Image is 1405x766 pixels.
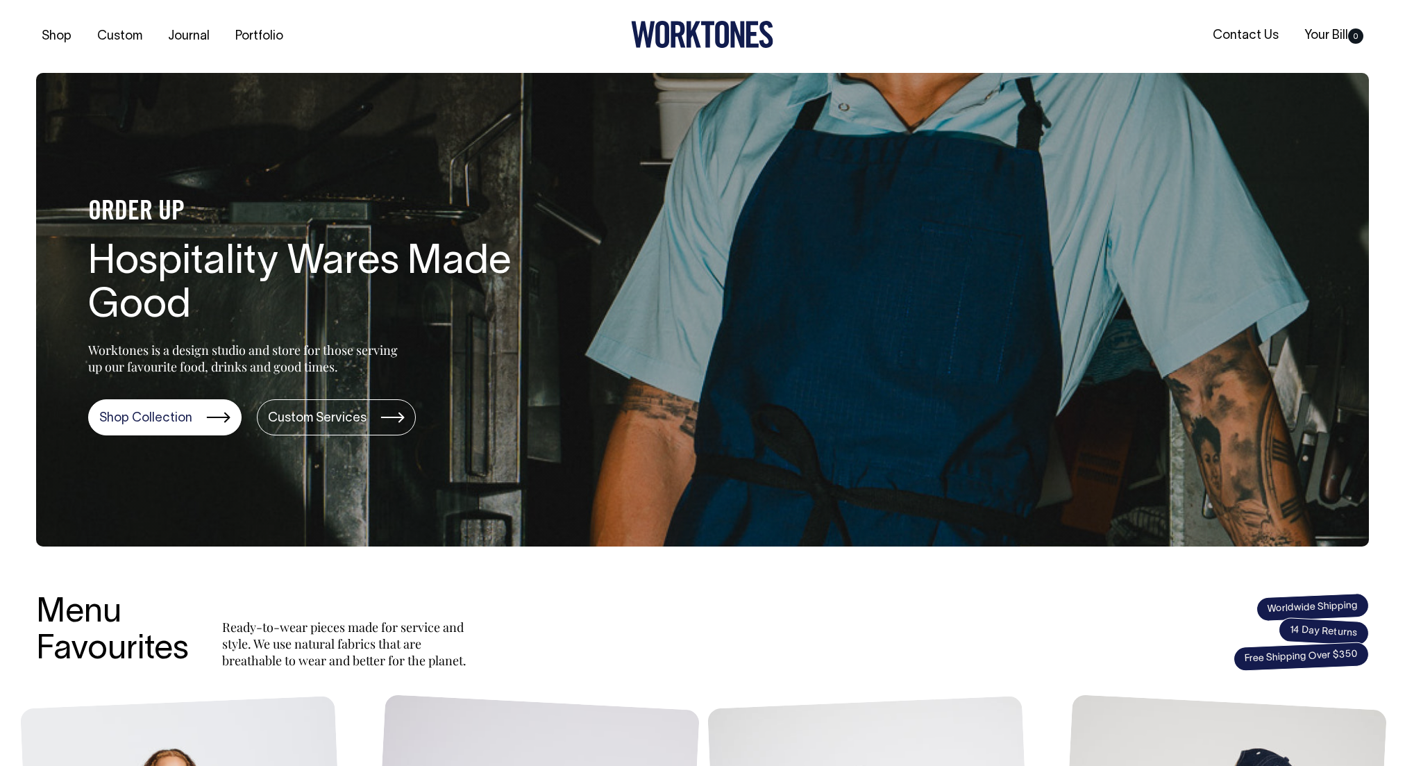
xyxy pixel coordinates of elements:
h3: Menu Favourites [36,595,189,669]
a: Custom Services [257,399,416,435]
span: Free Shipping Over $350 [1233,642,1369,672]
a: Shop Collection [88,399,242,435]
a: Journal [162,25,215,48]
span: 14 Day Returns [1278,617,1370,647]
span: Worldwide Shipping [1256,592,1369,622]
a: Portfolio [230,25,289,48]
h4: ORDER UP [88,198,532,227]
h1: Hospitality Wares Made Good [88,241,532,330]
a: Contact Us [1207,24,1284,47]
a: Shop [36,25,77,48]
a: Your Bill0 [1299,24,1369,47]
p: Ready-to-wear pieces made for service and style. We use natural fabrics that are breathable to we... [222,619,472,669]
a: Custom [92,25,148,48]
span: 0 [1348,28,1363,44]
p: Worktones is a design studio and store for those serving up our favourite food, drinks and good t... [88,342,404,375]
